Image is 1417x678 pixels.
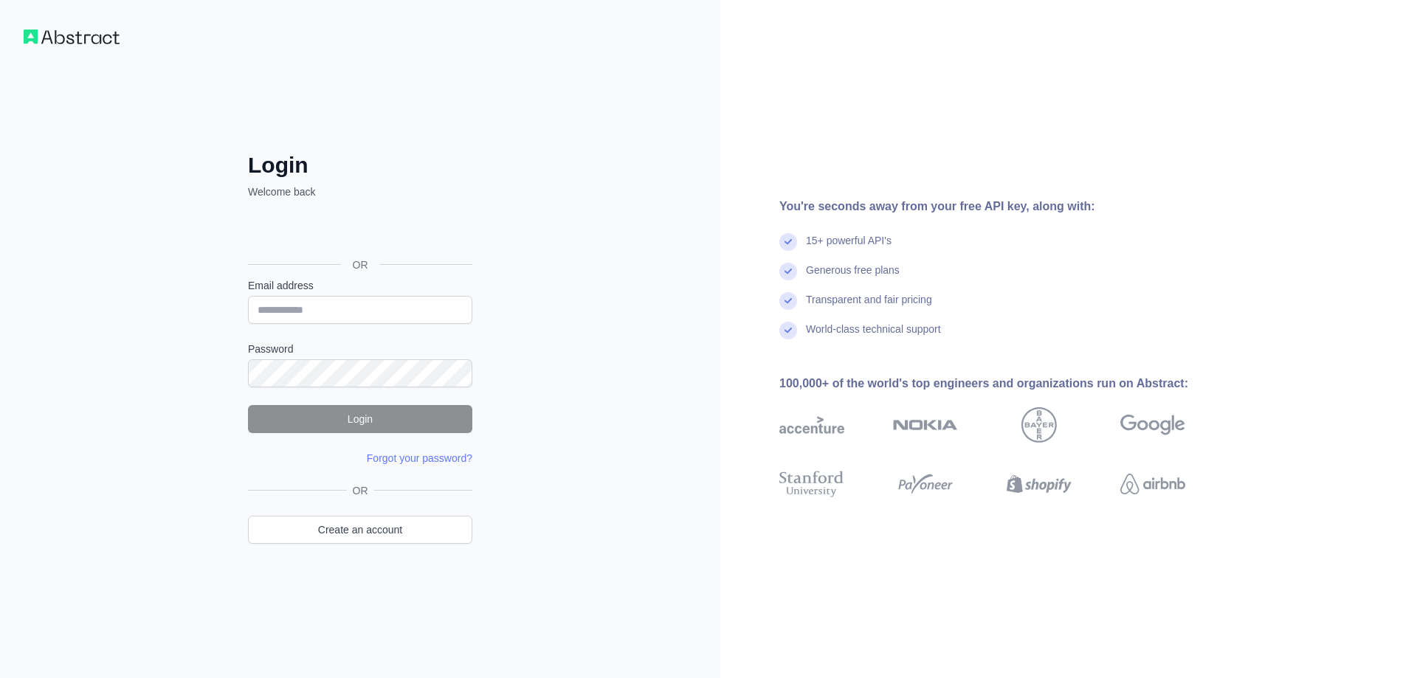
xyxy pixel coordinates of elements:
[367,452,472,464] a: Forgot your password?
[1007,468,1072,500] img: shopify
[806,292,932,322] div: Transparent and fair pricing
[241,215,477,248] iframe: Sign in with Google Button
[806,322,941,351] div: World-class technical support
[1120,407,1185,443] img: google
[779,407,844,443] img: accenture
[248,516,472,544] a: Create an account
[893,468,958,500] img: payoneer
[248,342,472,356] label: Password
[893,407,958,443] img: nokia
[779,263,797,280] img: check mark
[248,405,472,433] button: Login
[779,322,797,339] img: check mark
[806,263,900,292] div: Generous free plans
[248,152,472,179] h2: Login
[779,375,1232,392] div: 100,000+ of the world's top engineers and organizations run on Abstract:
[1120,468,1185,500] img: airbnb
[248,184,472,199] p: Welcome back
[806,233,892,263] div: 15+ powerful API's
[779,292,797,310] img: check mark
[779,233,797,251] img: check mark
[779,468,844,500] img: stanford university
[347,483,374,498] span: OR
[1021,407,1057,443] img: bayer
[779,198,1232,215] div: You're seconds away from your free API key, along with:
[341,257,380,272] span: OR
[248,278,472,293] label: Email address
[24,30,120,44] img: Workflow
